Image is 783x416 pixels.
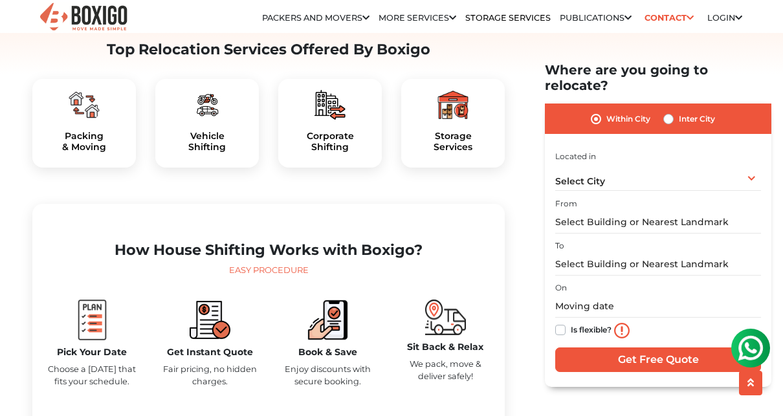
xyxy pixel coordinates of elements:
[307,300,348,340] img: boxigo_packers_and_movers_book
[379,13,456,23] a: More services
[289,131,371,153] a: CorporateShifting
[555,211,761,234] input: Select Building or Nearest Landmark
[606,111,650,127] label: Within City
[160,363,259,388] p: Fair pricing, no hidden charges.
[465,13,551,23] a: Storage Services
[555,151,596,162] label: Located in
[555,348,761,373] input: Get Free Quote
[571,323,612,336] label: Is flexible?
[262,13,369,23] a: Packers and Movers
[72,300,113,340] img: boxigo_packers_and_movers_plan
[32,41,505,58] h2: Top Relocation Services Offered By Boxigo
[396,358,494,382] p: We pack, move & deliver safely!
[412,131,494,153] a: StorageServices
[545,62,771,93] h2: Where are you going to relocate?
[190,300,230,340] img: boxigo_packers_and_movers_compare
[43,131,126,153] a: Packing& Moving
[166,131,248,153] a: VehicleShifting
[289,131,371,153] h5: Corporate Shifting
[555,175,605,187] span: Select City
[555,283,567,294] label: On
[166,131,248,153] h5: Vehicle Shifting
[43,131,126,153] h5: Packing & Moving
[396,342,494,353] h5: Sit Back & Relax
[555,296,761,318] input: Moving date
[641,8,698,28] a: Contact
[555,198,577,210] label: From
[43,363,141,388] p: Choose a [DATE] that fits your schedule.
[13,13,39,39] img: whatsapp-icon.svg
[160,347,259,358] h5: Get Instant Quote
[38,1,129,33] img: Boxigo
[43,347,141,358] h5: Pick Your Date
[555,253,761,276] input: Select Building or Nearest Landmark
[412,131,494,153] h5: Storage Services
[560,13,632,23] a: Publications
[614,323,630,338] img: info
[425,300,466,335] img: boxigo_packers_and_movers_move
[437,89,469,120] img: boxigo_packers_and_movers_plan
[739,371,762,395] button: scroll up
[707,13,742,23] a: Login
[314,89,346,120] img: boxigo_packers_and_movers_plan
[555,240,564,252] label: To
[43,264,494,277] div: Easy Procedure
[192,89,223,120] img: boxigo_packers_and_movers_plan
[679,111,715,127] label: Inter City
[43,241,494,259] h2: How House Shifting Works with Boxigo?
[278,347,377,358] h5: Book & Save
[278,363,377,388] p: Enjoy discounts with secure booking.
[69,89,100,120] img: boxigo_packers_and_movers_plan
